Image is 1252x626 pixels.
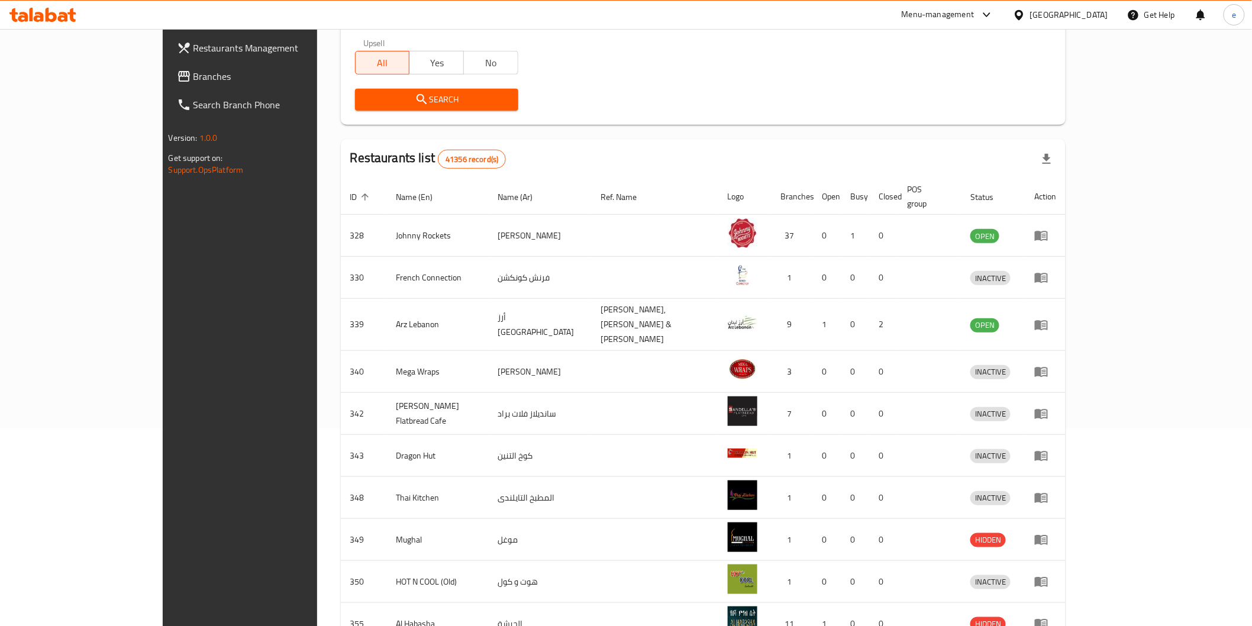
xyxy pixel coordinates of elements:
span: Name (En) [396,190,448,204]
img: HOT N COOL (Old) [728,564,757,594]
td: 0 [813,351,841,393]
img: Mughal [728,522,757,552]
td: 0 [870,435,898,477]
td: [PERSON_NAME],[PERSON_NAME] & [PERSON_NAME] [591,299,718,351]
td: 0 [870,257,898,299]
td: French Connection [387,257,489,299]
th: Open [813,179,841,215]
div: OPEN [970,229,999,243]
td: 37 [772,215,813,257]
div: INACTIVE [970,365,1011,379]
div: Menu [1034,575,1056,589]
th: Logo [718,179,772,215]
td: 0 [813,215,841,257]
td: [PERSON_NAME] [488,215,591,257]
td: Mega Wraps [387,351,489,393]
td: 0 [841,299,870,351]
img: Johnny Rockets [728,218,757,248]
div: Menu-management [902,8,975,22]
th: Busy [841,179,870,215]
div: [GEOGRAPHIC_DATA] [1030,8,1108,21]
td: Arz Lebanon [387,299,489,351]
td: 0 [841,561,870,603]
label: Upsell [363,39,385,47]
button: No [463,51,518,75]
td: سانديلاز فلات براد [488,393,591,435]
img: Mega Wraps [728,354,757,384]
td: Mughal [387,519,489,561]
span: Search [364,92,509,107]
td: 1 [772,477,813,519]
span: 1.0.0 [199,130,218,146]
td: المطبخ التايلندى [488,477,591,519]
img: Thai Kitchen [728,480,757,510]
span: INACTIVE [970,272,1011,285]
td: 0 [841,351,870,393]
td: 0 [870,477,898,519]
a: Support.OpsPlatform [169,162,244,178]
div: Menu [1034,318,1056,332]
td: 1 [813,299,841,351]
img: French Connection [728,260,757,290]
td: 3 [772,351,813,393]
a: Restaurants Management [167,34,372,62]
span: Name (Ar) [498,190,548,204]
div: Export file [1032,145,1061,173]
div: Menu [1034,406,1056,421]
td: 0 [813,257,841,299]
span: No [469,54,514,72]
td: 0 [841,257,870,299]
td: 0 [870,519,898,561]
td: أرز [GEOGRAPHIC_DATA] [488,299,591,351]
span: POS group [908,182,947,211]
span: INACTIVE [970,407,1011,421]
td: 0 [813,435,841,477]
td: [PERSON_NAME] Flatbread Cafe [387,393,489,435]
span: Ref. Name [601,190,652,204]
span: OPEN [970,318,999,332]
td: 1 [772,561,813,603]
td: 0 [841,519,870,561]
td: 0 [813,561,841,603]
td: 0 [870,351,898,393]
div: INACTIVE [970,271,1011,285]
div: Menu [1034,270,1056,285]
td: موغل [488,519,591,561]
td: Johnny Rockets [387,215,489,257]
span: Search Branch Phone [193,98,362,112]
td: كوخ التنين [488,435,591,477]
th: Branches [772,179,813,215]
td: 0 [870,561,898,603]
td: HOT N COOL (Old) [387,561,489,603]
td: 9 [772,299,813,351]
span: INACTIVE [970,449,1011,463]
span: INACTIVE [970,575,1011,589]
th: Closed [870,179,898,215]
td: 7 [772,393,813,435]
td: 2 [870,299,898,351]
td: 1 [772,519,813,561]
span: Yes [414,54,459,72]
div: Menu [1034,364,1056,379]
span: 41356 record(s) [438,154,505,165]
img: Arz Lebanon [728,308,757,337]
span: Get support on: [169,150,223,166]
span: Branches [193,69,362,83]
div: Menu [1034,533,1056,547]
span: HIDDEN [970,533,1006,547]
div: Total records count [438,150,506,169]
td: 0 [841,393,870,435]
td: 0 [813,393,841,435]
td: هوت و كول [488,561,591,603]
span: INACTIVE [970,491,1011,505]
span: Version: [169,130,198,146]
td: 1 [772,435,813,477]
span: Restaurants Management [193,41,362,55]
h2: Restaurants list [350,149,506,169]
